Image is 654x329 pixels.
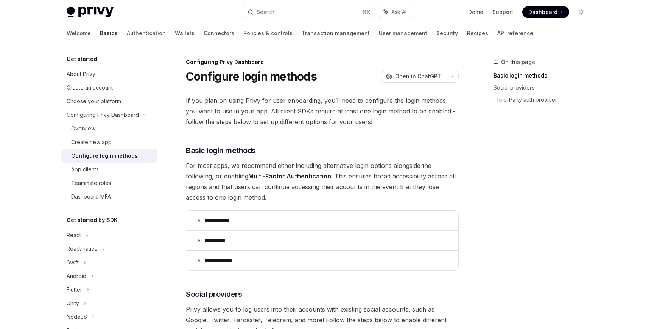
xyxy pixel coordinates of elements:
[528,8,557,16] span: Dashboard
[67,70,95,79] div: About Privy
[71,138,112,147] div: Create new app
[61,67,157,81] a: About Privy
[497,24,533,42] a: API reference
[494,70,593,82] a: Basic login methods
[186,160,459,203] span: For most apps, we recommend either including alternative login options alongside the following, o...
[61,122,157,135] a: Overview
[61,190,157,203] a: Dashboard MFA
[61,149,157,163] a: Configure login methods
[67,24,91,42] a: Welcome
[67,7,114,17] img: light logo
[186,58,459,66] div: Configuring Privy Dashboard
[248,172,331,180] a: Multi-Factor Authentication
[71,165,99,174] div: App clients
[127,24,166,42] a: Authentication
[61,135,157,149] a: Create new app
[186,70,317,83] h1: Configure login methods
[67,231,81,240] div: React
[67,272,86,281] div: Android
[395,73,441,80] span: Open in ChatGPT
[61,163,157,176] a: App clients
[67,54,97,64] h5: Get started
[71,178,111,188] div: Teammate roles
[61,95,157,108] a: Choose your platform
[61,176,157,190] a: Teammate roles
[494,82,593,94] a: Social providers
[67,285,82,294] div: Flutter
[71,151,138,160] div: Configure login methods
[242,5,375,19] button: Search...⌘K
[204,24,234,42] a: Connectors
[302,24,370,42] a: Transaction management
[436,24,458,42] a: Security
[492,8,513,16] a: Support
[67,110,139,119] div: Configuring Privy Dashboard
[362,9,370,15] span: ⌘ K
[379,24,427,42] a: User management
[67,299,79,308] div: Unity
[67,258,79,267] div: Swift
[522,6,569,18] a: Dashboard
[467,24,488,42] a: Recipes
[494,94,593,106] a: Third-Party auth provider
[67,312,87,321] div: NodeJS
[67,216,118,225] h5: Get started by SDK
[71,124,95,133] div: Overview
[381,70,446,83] button: Open in ChatGPT
[67,97,121,106] div: Choose your platform
[575,6,587,18] button: Toggle dark mode
[71,192,111,201] div: Dashboard MFA
[61,81,157,95] a: Create an account
[186,289,242,300] span: Social providers
[257,8,278,17] div: Search...
[186,95,459,127] span: If you plan on using Privy for user onboarding, you’ll need to configure the login methods you wa...
[67,83,113,92] div: Create an account
[378,5,412,19] button: Ask AI
[100,24,118,42] a: Basics
[391,8,406,16] span: Ask AI
[243,24,293,42] a: Policies & controls
[186,145,256,156] span: Basic login methods
[175,24,195,42] a: Wallets
[67,244,98,253] div: React native
[468,8,483,16] a: Demo
[501,57,535,67] span: On this page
